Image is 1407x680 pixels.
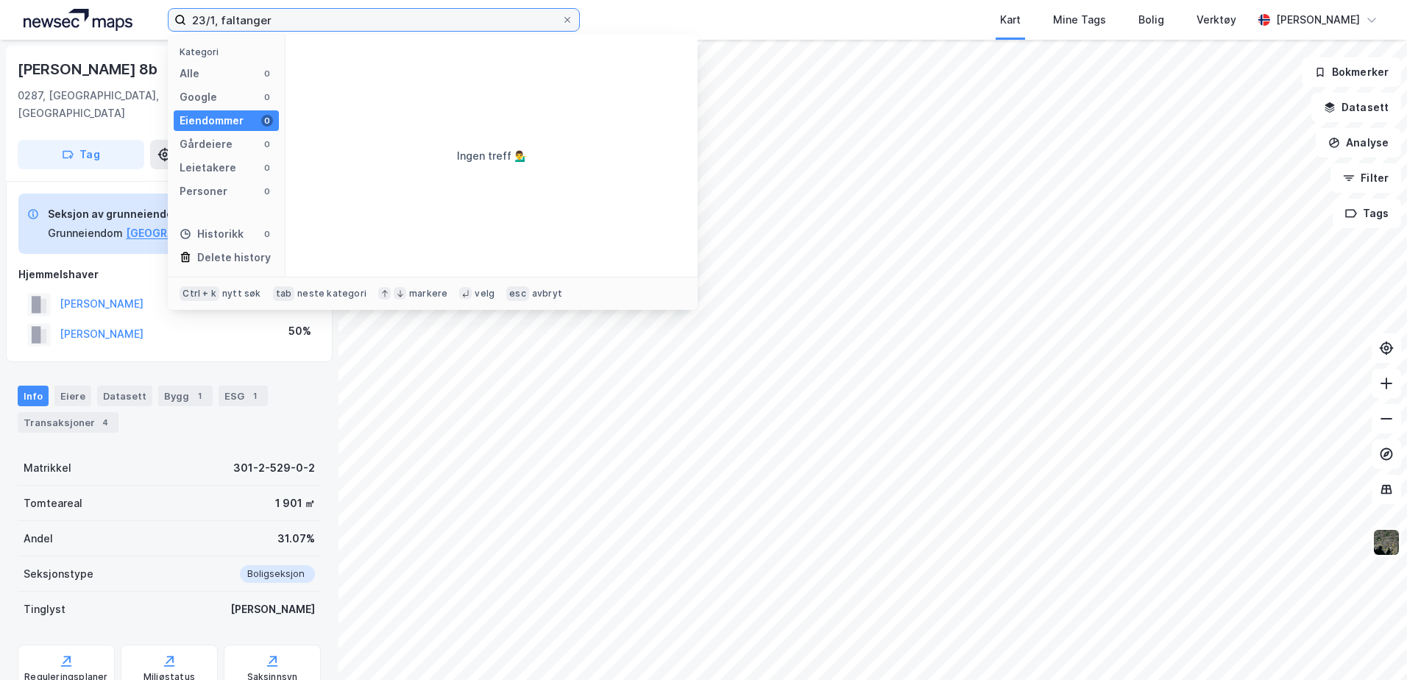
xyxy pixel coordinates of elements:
div: Andel [24,530,53,548]
div: [PERSON_NAME] [1276,11,1360,29]
div: Mine Tags [1053,11,1106,29]
div: 1 [192,389,207,403]
div: neste kategori [297,288,366,300]
div: Ctrl + k [180,286,219,301]
div: nytt søk [222,288,261,300]
iframe: Chat Widget [1333,609,1407,680]
div: Matrikkel [24,459,71,477]
div: Eiendommer [180,112,244,130]
div: 0 [261,228,273,240]
div: 1 901 ㎡ [275,495,315,512]
div: 0 [261,162,273,174]
div: 0 [261,185,273,197]
div: ESG [219,386,268,406]
button: Bokmerker [1302,57,1401,87]
div: Leietakere [180,159,236,177]
div: 0 [261,115,273,127]
div: Tinglyst [24,601,65,618]
div: Seksjonstype [24,565,93,583]
div: Tomteareal [24,495,82,512]
div: Transaksjoner [18,412,118,433]
div: Info [18,386,49,406]
div: Historikk [180,225,244,243]
div: 1 [247,389,262,403]
div: Verktøy [1197,11,1236,29]
button: Filter [1330,163,1401,193]
div: Eiere [54,386,91,406]
div: Ingen treff 💁‍♂️ [457,147,527,165]
div: Bygg [158,386,213,406]
div: markere [409,288,447,300]
div: Gårdeiere [180,135,233,153]
div: avbryt [532,288,562,300]
div: Grunneiendom [48,224,123,242]
div: Bolig [1138,11,1164,29]
div: Delete history [197,249,271,266]
div: Seksjon av grunneiendom [48,205,271,223]
div: Personer [180,183,227,200]
div: Kategori [180,46,279,57]
img: logo.a4113a55bc3d86da70a041830d287a7e.svg [24,9,132,31]
div: 0 [261,91,273,103]
div: 0 [261,138,273,150]
div: Alle [180,65,199,82]
img: 9k= [1372,528,1400,556]
input: Søk på adresse, matrikkel, gårdeiere, leietakere eller personer [186,9,561,31]
button: Tags [1333,199,1401,228]
div: Kontrollprogram for chat [1333,609,1407,680]
div: 4 [98,415,113,430]
div: 0 [261,68,273,79]
div: velg [475,288,495,300]
div: Datasett [97,386,152,406]
div: Kart [1000,11,1021,29]
div: 301-2-529-0-2 [233,459,315,477]
div: [PERSON_NAME] [230,601,315,618]
div: [PERSON_NAME] 8b [18,57,160,81]
div: Google [180,88,217,106]
div: esc [506,286,529,301]
button: Analyse [1316,128,1401,157]
div: 31.07% [277,530,315,548]
div: 50% [288,322,311,340]
div: tab [273,286,295,301]
button: Datasett [1311,93,1401,122]
div: Hjemmelshaver [18,266,320,283]
div: 0287, [GEOGRAPHIC_DATA], [GEOGRAPHIC_DATA] [18,87,200,122]
button: Tag [18,140,144,169]
button: [GEOGRAPHIC_DATA], 2/529 [126,224,271,242]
